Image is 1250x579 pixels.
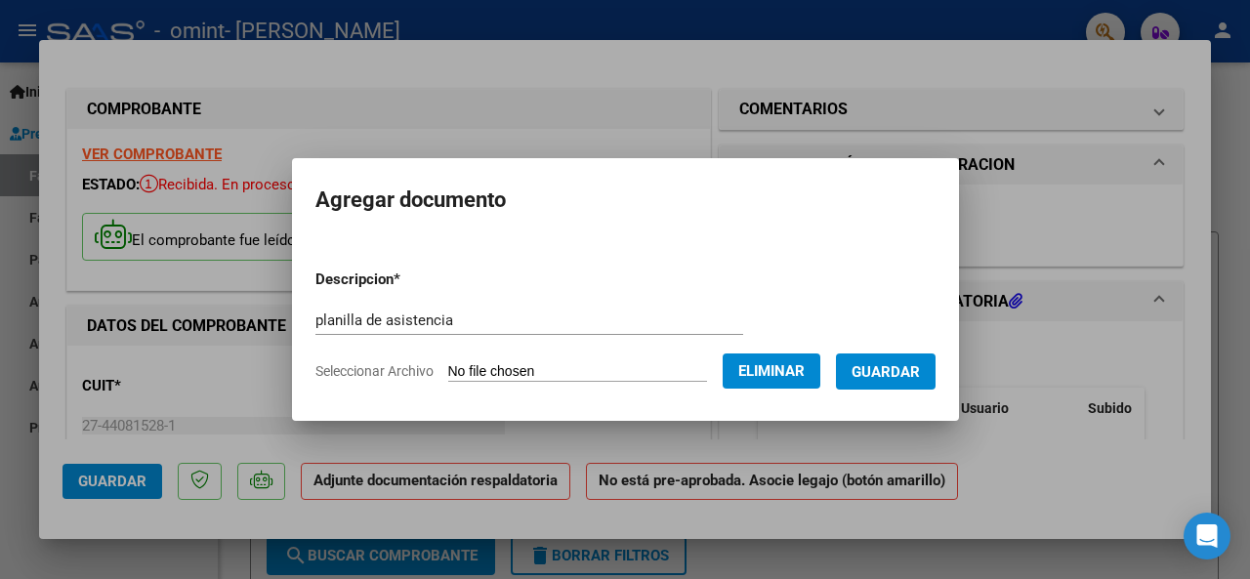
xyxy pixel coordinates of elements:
[836,353,936,390] button: Guardar
[1184,513,1230,559] div: Open Intercom Messenger
[315,363,434,379] span: Seleccionar Archivo
[315,269,502,291] p: Descripcion
[723,353,820,389] button: Eliminar
[852,363,920,381] span: Guardar
[738,362,805,380] span: Eliminar
[315,182,936,219] h2: Agregar documento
